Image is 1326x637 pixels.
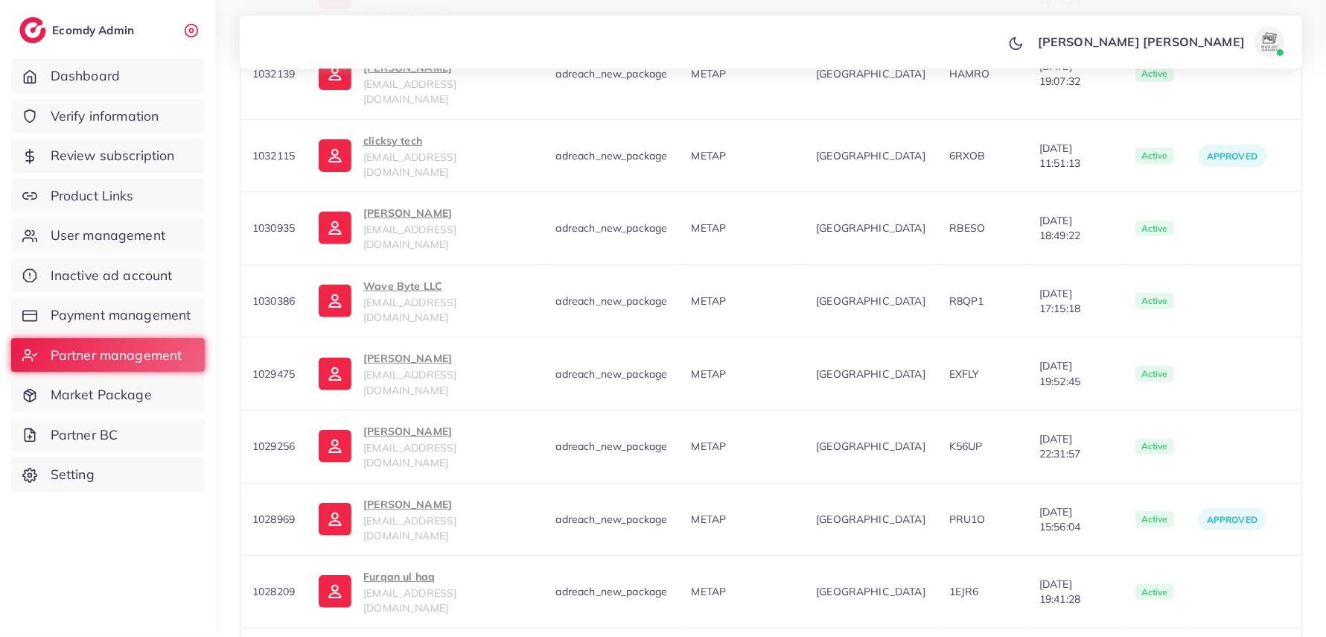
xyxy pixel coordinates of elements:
span: active [1135,148,1174,164]
span: [DATE] 19:41:28 [1039,577,1112,607]
p: [PERSON_NAME] [363,204,532,222]
span: METAP [692,585,727,598]
span: [EMAIL_ADDRESS][DOMAIN_NAME] [363,368,456,396]
span: 1029475 [252,367,295,381]
span: EXFLY [949,367,980,381]
img: logo [19,17,46,43]
span: [EMAIL_ADDRESS][DOMAIN_NAME] [363,77,456,106]
p: clicksy tech [363,132,532,150]
h2: Ecomdy Admin [52,23,138,37]
span: PRU1O [949,513,986,526]
span: Partner BC [51,425,118,445]
span: active [1135,293,1174,309]
span: [EMAIL_ADDRESS][DOMAIN_NAME] [363,150,456,179]
a: Inactive ad account [11,259,205,293]
span: [GEOGRAPHIC_DATA] [816,584,925,599]
span: [DATE] 15:56:04 [1039,504,1112,535]
span: [DATE] 19:52:45 [1039,358,1112,389]
span: 1032115 [252,149,295,162]
span: [GEOGRAPHIC_DATA] [816,367,925,381]
span: adreach_new_package [556,149,668,162]
span: [DATE] 18:49:22 [1039,213,1112,244]
a: User management [11,218,205,253]
p: Furqan ul haq [363,568,532,586]
a: Verify information [11,99,205,133]
span: RBESO [949,221,986,235]
span: METAP [692,221,727,235]
a: [PERSON_NAME][EMAIL_ADDRESS][DOMAIN_NAME] [319,422,532,471]
span: adreach_new_package [556,513,668,526]
span: METAP [692,149,727,162]
span: [DATE] 11:51:13 [1039,141,1112,171]
span: Verify information [51,107,159,126]
span: adreach_new_package [556,585,668,598]
span: 1028209 [252,585,295,598]
a: Payment management [11,298,205,332]
span: METAP [692,294,727,308]
img: avatar [1255,27,1284,57]
a: Partner BC [11,418,205,452]
span: adreach_new_package [556,221,668,235]
span: METAP [692,513,727,526]
span: Inactive ad account [51,266,173,285]
span: 1029256 [252,440,295,453]
span: [GEOGRAPHIC_DATA] [816,294,925,308]
a: Wave Byte LLC[EMAIL_ADDRESS][DOMAIN_NAME] [319,277,532,326]
a: Review subscription [11,139,205,173]
img: ic-user-info.36bf1079.svg [319,503,351,536]
span: Product Links [51,186,134,206]
a: Setting [11,457,205,492]
p: [PERSON_NAME] [363,422,532,440]
span: User management [51,226,165,245]
span: [EMAIL_ADDRESS][DOMAIN_NAME] [363,514,456,542]
span: METAP [692,367,727,381]
a: Dashboard [11,59,205,93]
span: [EMAIL_ADDRESS][DOMAIN_NAME] [363,441,456,469]
p: [PERSON_NAME] [PERSON_NAME] [1038,33,1245,51]
a: clicksy tech[EMAIL_ADDRESS][DOMAIN_NAME] [319,132,532,180]
a: [PERSON_NAME][EMAIL_ADDRESS][DOMAIN_NAME] [319,349,532,398]
span: Partner management [51,346,182,365]
a: Furqan ul haq[EMAIL_ADDRESS][DOMAIN_NAME] [319,568,532,616]
span: active [1135,221,1174,237]
span: adreach_new_package [556,440,668,453]
img: ic-user-info.36bf1079.svg [319,358,351,390]
span: Setting [51,465,95,484]
span: Dashboard [51,66,120,86]
p: [PERSON_NAME] [363,349,532,367]
span: active [1135,584,1174,600]
span: adreach_new_package [556,367,668,381]
span: R8QP1 [949,294,984,308]
a: [PERSON_NAME] [PERSON_NAME]avatar [1030,27,1290,57]
span: 6RXOB [949,149,986,162]
span: Review subscription [51,146,175,165]
span: active [1135,511,1174,527]
img: ic-user-info.36bf1079.svg [319,285,351,317]
span: [GEOGRAPHIC_DATA] [816,148,925,163]
span: 1030386 [252,294,295,308]
span: adreach_new_package [556,294,668,308]
a: [PERSON_NAME][EMAIL_ADDRESS][DOMAIN_NAME] [319,495,532,544]
span: [GEOGRAPHIC_DATA] [816,439,925,454]
p: Wave Byte LLC [363,277,532,295]
a: logoEcomdy Admin [19,17,138,43]
span: K56UP [949,440,983,453]
a: Partner management [11,338,205,373]
a: [PERSON_NAME][EMAIL_ADDRESS][DOMAIN_NAME] [319,204,532,253]
span: Payment management [51,305,191,325]
span: [DATE] 17:15:18 [1039,286,1112,317]
span: [EMAIL_ADDRESS][DOMAIN_NAME] [363,586,456,615]
span: [GEOGRAPHIC_DATA] [816,512,925,527]
span: 1028969 [252,513,295,526]
span: 1EJR6 [949,585,979,598]
span: METAP [692,440,727,453]
a: Product Links [11,179,205,213]
span: Approved [1207,514,1258,525]
img: ic-user-info.36bf1079.svg [319,430,351,463]
img: ic-user-info.36bf1079.svg [319,139,351,172]
span: [DATE] 22:31:57 [1039,431,1112,462]
span: active [1135,366,1174,382]
span: [EMAIL_ADDRESS][DOMAIN_NAME] [363,223,456,251]
span: 1030935 [252,221,295,235]
p: [PERSON_NAME] [363,495,532,513]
